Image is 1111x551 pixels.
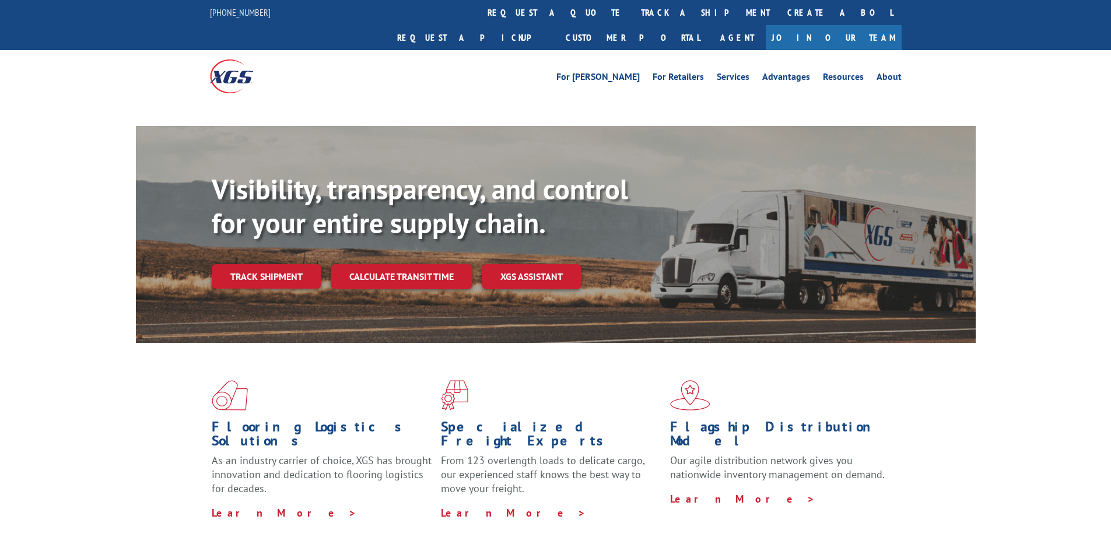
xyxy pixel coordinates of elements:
p: From 123 overlength loads to delicate cargo, our experienced staff knows the best way to move you... [441,454,661,506]
a: Agent [709,25,766,50]
img: xgs-icon-flagship-distribution-model-red [670,380,710,410]
a: Services [717,72,749,85]
a: XGS ASSISTANT [482,264,581,289]
a: [PHONE_NUMBER] [210,6,271,18]
a: Resources [823,72,864,85]
a: Request a pickup [388,25,557,50]
h1: Specialized Freight Experts [441,420,661,454]
span: Our agile distribution network gives you nationwide inventory management on demand. [670,454,885,481]
a: Advantages [762,72,810,85]
a: Track shipment [212,264,321,289]
a: About [877,72,902,85]
a: Learn More > [441,506,586,520]
a: Learn More > [670,492,815,506]
a: Join Our Team [766,25,902,50]
a: Calculate transit time [331,264,472,289]
b: Visibility, transparency, and control for your entire supply chain. [212,171,628,241]
a: Customer Portal [557,25,709,50]
a: Learn More > [212,506,357,520]
h1: Flagship Distribution Model [670,420,891,454]
span: As an industry carrier of choice, XGS has brought innovation and dedication to flooring logistics... [212,454,432,495]
h1: Flooring Logistics Solutions [212,420,432,454]
a: For [PERSON_NAME] [556,72,640,85]
a: For Retailers [653,72,704,85]
img: xgs-icon-total-supply-chain-intelligence-red [212,380,248,410]
img: xgs-icon-focused-on-flooring-red [441,380,468,410]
